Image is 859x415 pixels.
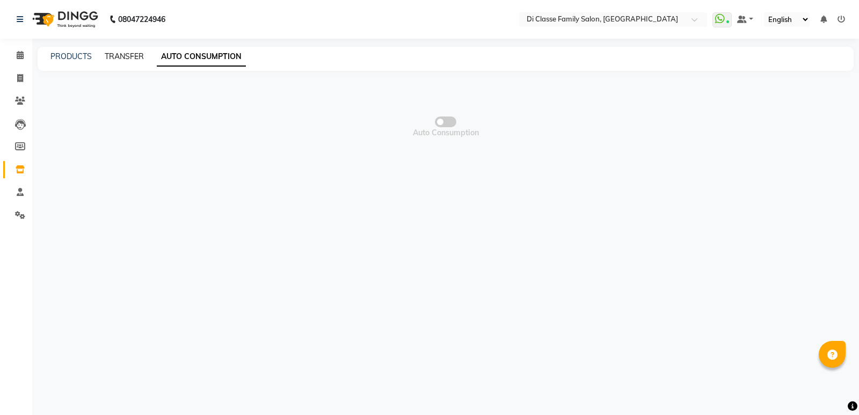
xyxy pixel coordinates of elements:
a: AUTO CONSUMPTION [157,47,246,67]
span: Auto Consumption [38,73,854,180]
a: TRANSFER [105,52,144,61]
b: 08047224946 [118,4,165,34]
img: logo [27,4,101,34]
a: PRODUCTS [50,52,92,61]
